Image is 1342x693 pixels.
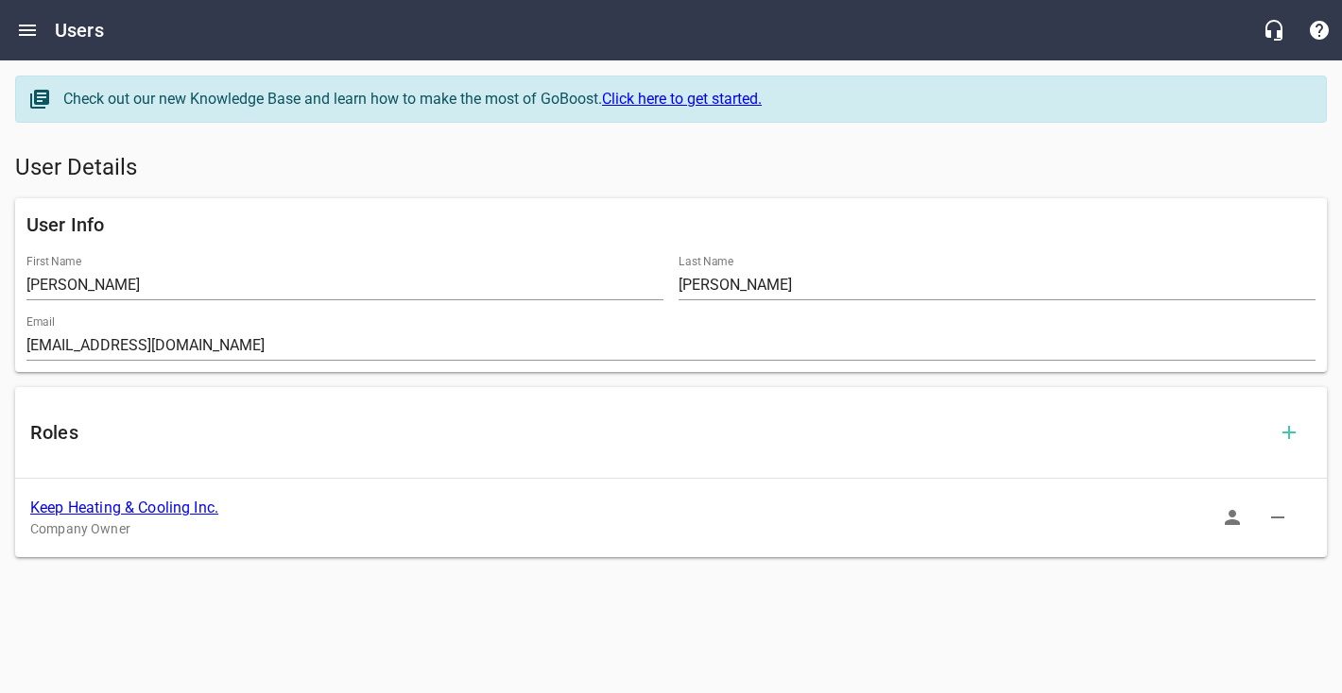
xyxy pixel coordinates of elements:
[1251,8,1297,53] button: Live Chat
[1297,8,1342,53] button: Support Portal
[26,210,1316,240] h6: User Info
[5,8,50,53] button: Open drawer
[1266,410,1312,455] button: Add Role
[26,316,55,328] label: Email
[15,153,1327,183] h5: User Details
[63,88,1307,110] div: Check out our new Knowledge Base and learn how to make the most of GoBoost.
[679,256,733,267] label: Last Name
[30,519,1282,539] p: Company Owner
[26,256,81,267] label: First Name
[602,90,762,108] a: Click here to get started.
[1210,495,1255,540] button: Sign In as Role
[55,15,104,45] h6: Users
[1255,495,1300,540] button: Delete Role
[30,499,218,516] a: Keep Heating & Cooling Inc.
[30,417,1266,448] h6: Roles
